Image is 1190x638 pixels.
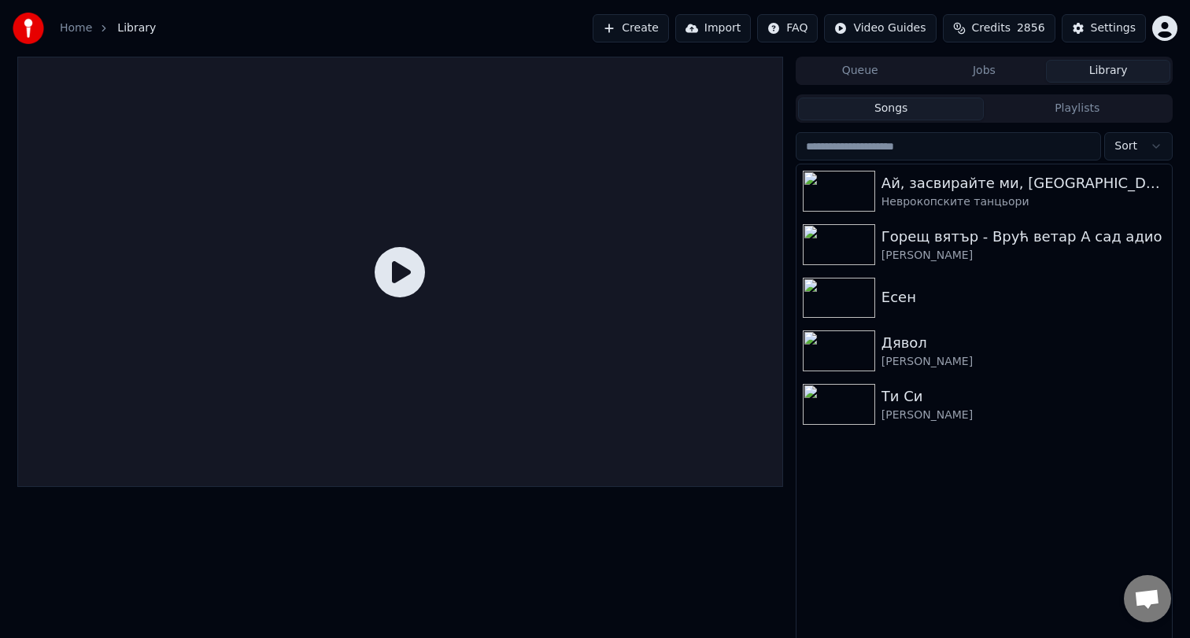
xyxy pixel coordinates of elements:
span: Sort [1114,138,1137,154]
button: Library [1046,60,1170,83]
img: youka [13,13,44,44]
button: Settings [1062,14,1146,42]
button: FAQ [757,14,818,42]
div: Ай, засвирайте ми, [GEOGRAPHIC_DATA] [881,172,1166,194]
button: Queue [798,60,922,83]
button: Playlists [984,98,1170,120]
div: [PERSON_NAME] [881,408,1166,423]
div: Неврокопските танцьори [881,194,1166,210]
button: Create [593,14,669,42]
div: Горещ вятър - Врућ ветар А сад адио [881,226,1166,248]
div: Ти Си [881,385,1166,408]
span: Library [117,20,156,36]
button: Jobs [922,60,1047,83]
a: Home [60,20,92,36]
div: Open chat [1124,575,1171,622]
div: [PERSON_NAME] [881,248,1166,264]
nav: breadcrumb [60,20,156,36]
button: Import [675,14,751,42]
span: 2856 [1017,20,1045,36]
div: Settings [1091,20,1136,36]
div: Есен [881,286,1166,308]
button: Songs [798,98,985,120]
span: Credits [972,20,1011,36]
button: Video Guides [824,14,936,42]
div: Дявол [881,332,1166,354]
button: Credits2856 [943,14,1055,42]
div: [PERSON_NAME] [881,354,1166,370]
